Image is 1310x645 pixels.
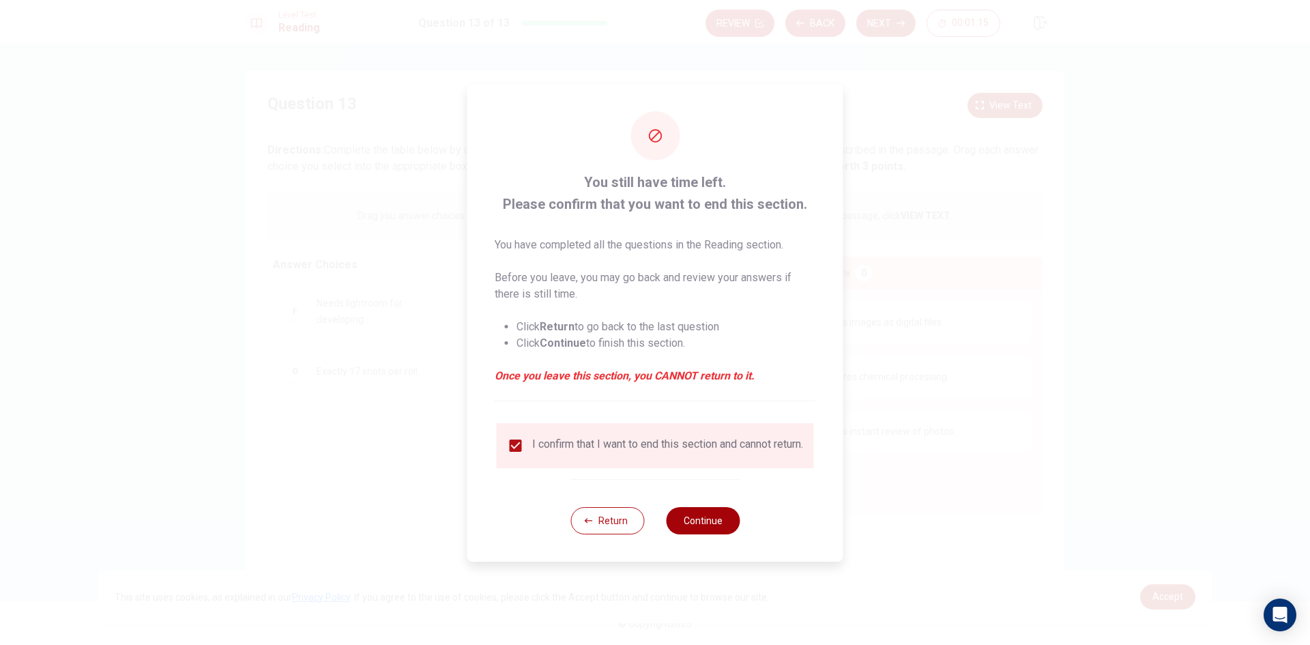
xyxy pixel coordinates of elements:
[495,171,816,215] span: You still have time left. Please confirm that you want to end this section.
[495,270,816,302] p: Before you leave, you may go back and review your answers if there is still time.
[540,336,586,349] strong: Continue
[495,368,816,384] em: Once you leave this section, you CANNOT return to it.
[516,319,816,335] li: Click to go back to the last question
[540,320,574,333] strong: Return
[495,237,816,253] p: You have completed all the questions in the Reading section.
[1264,599,1296,631] div: Open Intercom Messenger
[666,507,740,534] button: Continue
[532,438,803,454] div: I confirm that I want to end this section and cannot return.
[570,507,644,534] button: Return
[516,335,816,352] li: Click to finish this section.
